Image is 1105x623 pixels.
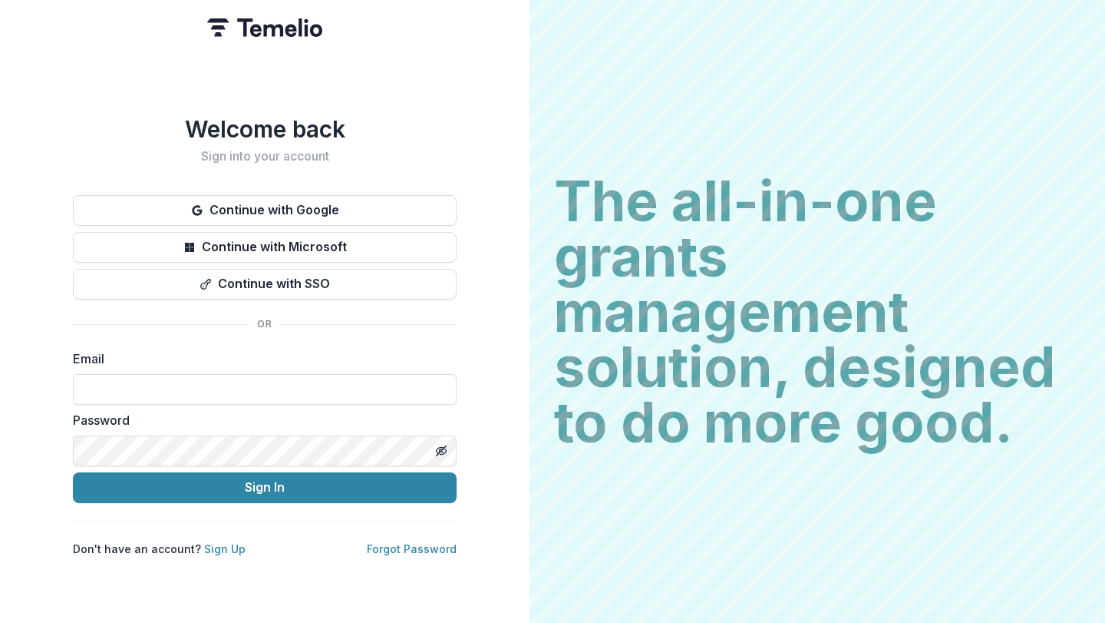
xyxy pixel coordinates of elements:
[73,541,246,557] p: Don't have an account?
[73,232,457,263] button: Continue with Microsoft
[207,18,322,37] img: Temelio
[73,411,447,429] label: Password
[73,149,457,164] h2: Sign into your account
[73,195,457,226] button: Continue with Google
[73,472,457,503] button: Sign In
[429,439,454,463] button: Toggle password visibility
[367,542,457,555] a: Forgot Password
[204,542,246,555] a: Sign Up
[73,269,457,300] button: Continue with SSO
[73,115,457,143] h1: Welcome back
[73,350,447,368] label: Email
